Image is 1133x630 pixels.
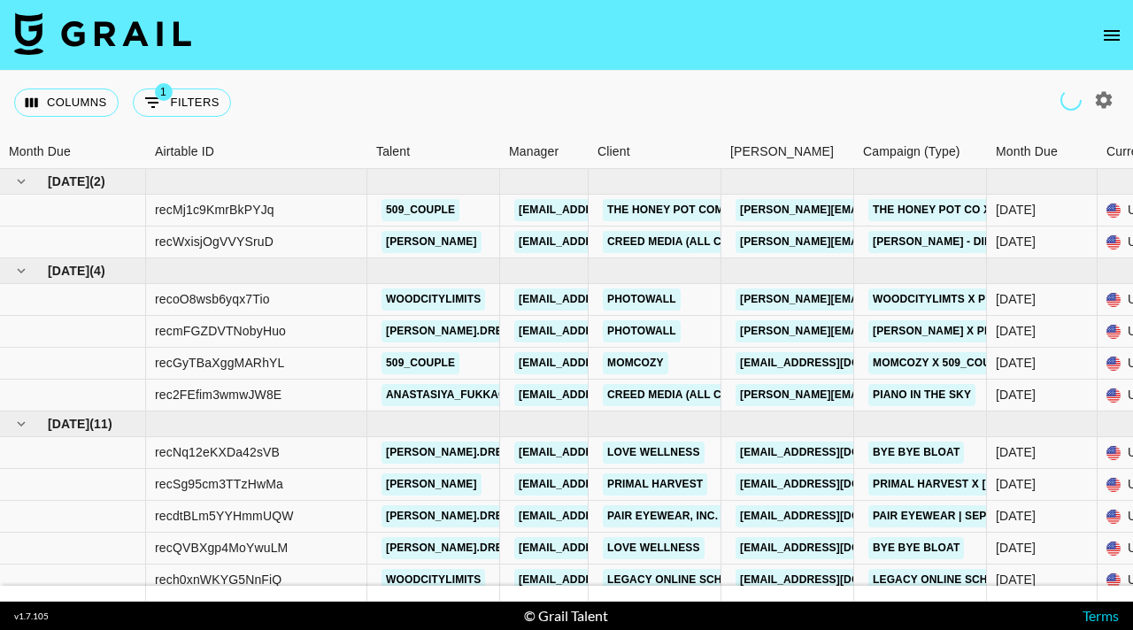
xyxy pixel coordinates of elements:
[382,231,482,253] a: [PERSON_NAME]
[155,322,286,340] div: recmFGZDVTNobyHuo
[868,505,1037,527] a: Pair Eyewear | September
[987,134,1098,169] div: Month Due
[603,569,750,591] a: Legacy Online School
[155,386,281,403] div: rec2FEfim3wmwJW8E
[155,507,294,525] div: recdtBLm5YYHmmUQW
[14,88,119,117] button: Select columns
[868,320,1124,342] a: [PERSON_NAME] x Photowall (#AO6NOZ9F)
[524,607,608,625] div: © Grail Talent
[868,199,1098,221] a: The Honey Pot Co x The Dorismonds
[133,88,231,117] button: Show filters
[996,134,1058,169] div: Month Due
[603,505,722,527] a: Pair Eyewear, Inc.
[155,539,288,557] div: recQVBXgp4MoYwuLM
[514,505,803,527] a: [EMAIL_ADDRESS][PERSON_NAME][DOMAIN_NAME]
[736,352,934,374] a: [EMAIL_ADDRESS][DOMAIN_NAME]
[868,288,1129,311] a: woodcitylimts x Photowall (#YYWM1ZOF)
[721,134,854,169] div: Booker
[155,290,270,308] div: recoO8wsb6yqx7Tio
[603,473,707,496] a: primal harvest
[603,352,668,374] a: Momcozy
[996,539,1036,557] div: Sep '25
[996,354,1036,372] div: Aug '25
[9,134,71,169] div: Month Due
[736,505,934,527] a: [EMAIL_ADDRESS][DOMAIN_NAME]
[996,571,1036,588] div: Sep '25
[736,288,1024,311] a: [PERSON_NAME][EMAIL_ADDRESS][DOMAIN_NAME]
[382,442,517,464] a: [PERSON_NAME].drew
[730,134,834,169] div: [PERSON_NAME]
[868,442,964,464] a: Bye Bye Bloat
[382,537,517,559] a: [PERSON_NAME].drew
[514,384,803,406] a: [EMAIL_ADDRESS][PERSON_NAME][DOMAIN_NAME]
[9,411,34,436] button: hide children
[509,134,559,169] div: Manager
[736,231,1024,253] a: [PERSON_NAME][EMAIL_ADDRESS][DOMAIN_NAME]
[382,352,459,374] a: 509_couple
[736,537,934,559] a: [EMAIL_ADDRESS][DOMAIN_NAME]
[603,231,787,253] a: Creed Media (All Campaigns)
[514,199,803,221] a: [EMAIL_ADDRESS][PERSON_NAME][DOMAIN_NAME]
[89,173,105,190] span: ( 2 )
[603,320,681,342] a: PhotoWall
[996,233,1036,250] div: Jul '25
[514,569,803,591] a: [EMAIL_ADDRESS][PERSON_NAME][DOMAIN_NAME]
[868,384,975,406] a: Piano in the Sky
[1094,18,1129,53] button: open drawer
[603,384,787,406] a: Creed Media (All Campaigns)
[736,473,934,496] a: [EMAIL_ADDRESS][DOMAIN_NAME]
[603,288,681,311] a: PhotoWall
[155,134,214,169] div: Airtable ID
[155,354,285,372] div: recGyTBaXggMARhYL
[996,475,1036,493] div: Sep '25
[382,320,517,342] a: [PERSON_NAME].drew
[996,201,1036,219] div: Jul '25
[868,537,964,559] a: Bye Bye Bloat
[996,443,1036,461] div: Sep '25
[514,352,803,374] a: [EMAIL_ADDRESS][PERSON_NAME][DOMAIN_NAME]
[996,507,1036,525] div: Sep '25
[146,134,367,169] div: Airtable ID
[514,442,803,464] a: [EMAIL_ADDRESS][PERSON_NAME][DOMAIN_NAME]
[597,134,630,169] div: Client
[155,475,283,493] div: recSg95cm3TTzHwMa
[996,290,1036,308] div: Aug '25
[514,320,803,342] a: [EMAIL_ADDRESS][PERSON_NAME][DOMAIN_NAME]
[868,569,1123,591] a: Legacy Online School x woodcitylimits
[589,134,721,169] div: Client
[736,569,934,591] a: [EMAIL_ADDRESS][DOMAIN_NAME]
[48,262,89,280] span: [DATE]
[14,12,191,55] img: Grail Talent
[155,201,274,219] div: recMj1c9KmrBkPYJq
[155,83,173,101] span: 1
[48,173,89,190] span: [DATE]
[382,473,482,496] a: [PERSON_NAME]
[514,231,803,253] a: [EMAIL_ADDRESS][PERSON_NAME][DOMAIN_NAME]
[1060,89,1082,111] span: Refreshing managers, users, talent, clients, campaigns...
[514,288,803,311] a: [EMAIL_ADDRESS][PERSON_NAME][DOMAIN_NAME]
[868,352,1016,374] a: Momcozy x 509_couple
[382,505,517,527] a: [PERSON_NAME].drew
[9,258,34,283] button: hide children
[736,442,934,464] a: [EMAIL_ADDRESS][DOMAIN_NAME]
[868,473,1077,496] a: Primal Harvest x [PERSON_NAME]
[603,442,705,464] a: Love Wellness
[48,415,89,433] span: [DATE]
[863,134,960,169] div: Campaign (Type)
[603,537,705,559] a: Love Wellness
[89,415,112,433] span: ( 11 )
[854,134,987,169] div: Campaign (Type)
[736,199,1024,221] a: [PERSON_NAME][EMAIL_ADDRESS][DOMAIN_NAME]
[736,384,1024,406] a: [PERSON_NAME][EMAIL_ADDRESS][DOMAIN_NAME]
[868,231,1090,253] a: [PERSON_NAME] - Die [PERSON_NAME]
[155,571,281,588] div: rech0xnWKYG5NnFiQ
[996,322,1036,340] div: Aug '25
[382,288,485,311] a: woodcitylimits
[14,611,49,622] div: v 1.7.105
[514,473,803,496] a: [EMAIL_ADDRESS][PERSON_NAME][DOMAIN_NAME]
[367,134,500,169] div: Talent
[382,199,459,221] a: 509_couple
[382,384,536,406] a: anastasiya_fukkacumi1
[376,134,410,169] div: Talent
[89,262,105,280] span: ( 4 )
